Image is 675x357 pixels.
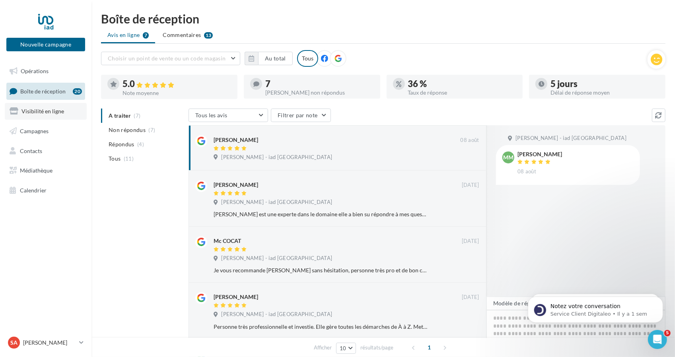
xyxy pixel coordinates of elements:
[258,52,293,65] button: Au total
[408,90,517,95] div: Taux de réponse
[123,80,231,89] div: 5.0
[245,52,293,65] button: Au total
[6,335,85,350] a: SA [PERSON_NAME]
[453,209,479,220] button: Ignorer
[109,140,134,148] span: Répondus
[551,80,659,88] div: 5 jours
[21,68,49,74] span: Opérations
[336,343,356,354] button: 10
[108,55,226,62] span: Choisir un point de vente ou un code magasin
[23,339,76,347] p: [PERSON_NAME]
[551,90,659,95] div: Délai de réponse moyen
[20,147,42,154] span: Contacts
[5,103,87,120] a: Visibilité en ligne
[453,265,479,276] button: Ignorer
[10,339,18,347] span: SA
[124,155,134,162] span: (11)
[5,162,87,179] a: Médiathèque
[408,80,517,88] div: 36 %
[101,13,665,25] div: Boîte de réception
[6,38,85,51] button: Nouvelle campagne
[297,50,318,67] div: Tous
[5,83,87,100] a: Boîte de réception20
[340,345,346,351] span: 10
[20,87,66,94] span: Boîte de réception
[503,153,514,161] span: MM
[137,141,144,147] span: (4)
[214,237,241,245] div: Mc COCAT
[195,112,228,118] span: Tous les avis
[5,182,87,199] a: Calendrier
[314,344,332,351] span: Afficher
[221,154,332,161] span: [PERSON_NAME] - iad [GEOGRAPHIC_DATA]
[221,199,332,206] span: [PERSON_NAME] - iad [GEOGRAPHIC_DATA]
[73,88,82,95] div: 20
[214,293,258,301] div: [PERSON_NAME]
[214,323,428,331] div: Personne très professionnelle et investie. Elle gère toutes les démarches de À à Z. Mets le bien ...
[423,341,436,354] span: 1
[462,238,479,245] span: [DATE]
[516,280,675,336] iframe: Intercom notifications message
[453,153,480,164] button: Ignorer
[221,255,332,262] span: [PERSON_NAME] - iad [GEOGRAPHIC_DATA]
[214,266,428,274] div: Je vous recommande [PERSON_NAME] sans hésitation, personne très pro et de bon conseil Mc
[515,135,626,142] span: [PERSON_NAME] - iad [GEOGRAPHIC_DATA]
[109,155,121,163] span: Tous
[109,126,146,134] span: Non répondus
[5,63,87,80] a: Opérations
[20,128,49,134] span: Campagnes
[461,137,479,144] span: 08 août
[265,80,374,88] div: 7
[149,127,156,133] span: (7)
[462,182,479,189] span: [DATE]
[517,168,536,175] span: 08 août
[189,109,268,122] button: Tous les avis
[517,151,562,157] div: [PERSON_NAME]
[5,143,87,159] a: Contacts
[214,181,258,189] div: [PERSON_NAME]
[271,109,331,122] button: Filtrer par note
[163,31,201,39] span: Commentaires
[486,297,556,310] button: Modèle de réponse
[648,330,667,349] iframe: Intercom live chat
[453,321,479,332] button: Ignorer
[214,210,428,218] div: [PERSON_NAME] est une experte dans le domaine elle a bien su répondre à mes questions et mes atte...
[265,90,374,95] div: [PERSON_NAME] non répondus
[123,90,231,96] div: Note moyenne
[664,330,671,336] span: 5
[21,108,64,114] span: Visibilité en ligne
[101,52,240,65] button: Choisir un point de vente ou un code magasin
[214,136,258,144] div: [PERSON_NAME]
[5,123,87,140] a: Campagnes
[462,294,479,301] span: [DATE]
[20,167,53,174] span: Médiathèque
[20,187,47,194] span: Calendrier
[204,32,213,39] div: 13
[221,311,332,318] span: [PERSON_NAME] - iad [GEOGRAPHIC_DATA]
[360,344,393,351] span: résultats/page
